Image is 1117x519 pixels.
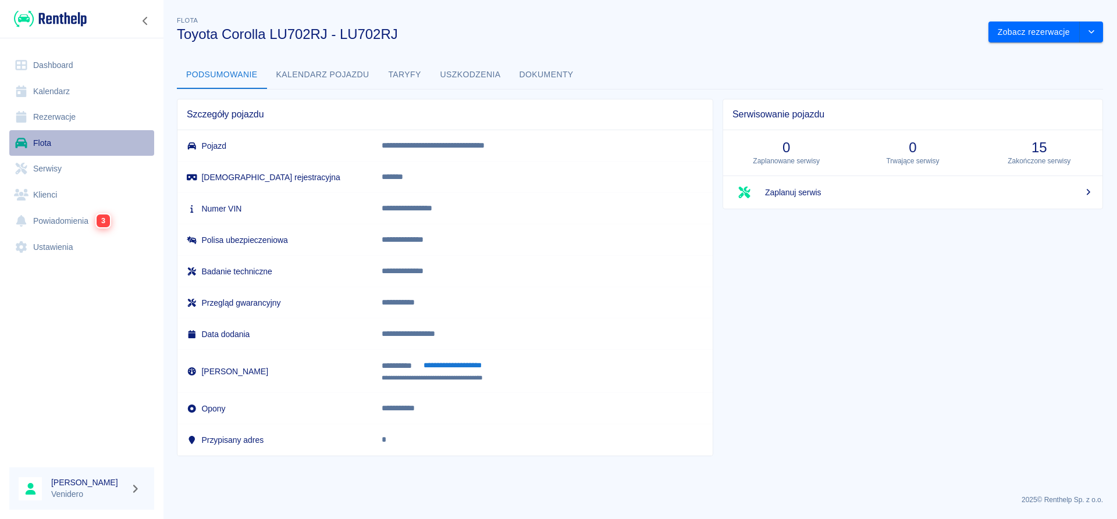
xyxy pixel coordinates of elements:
a: Ustawienia [9,234,154,260]
span: Serwisowanie pojazdu [732,109,1093,120]
h6: [DEMOGRAPHIC_DATA] rejestracyjna [187,171,363,183]
a: Flota [9,130,154,156]
span: Szczegóły pojazdu [187,109,703,120]
h6: Przegląd gwarancyjny [187,297,363,309]
h3: 0 [859,139,966,156]
a: Zaplanuj serwis [723,176,1102,209]
img: Renthelp logo [14,9,87,28]
a: Kalendarz [9,78,154,105]
a: Serwisy [9,156,154,182]
h3: 15 [986,139,1093,156]
p: Zakończone serwisy [986,156,1093,166]
a: Rezerwacje [9,104,154,130]
p: Trwające serwisy [859,156,966,166]
a: Dashboard [9,52,154,78]
a: Klienci [9,182,154,208]
h6: Badanie techniczne [187,266,363,277]
a: Renthelp logo [9,9,87,28]
span: 3 [97,214,110,227]
h6: Data dodania [187,328,363,340]
a: Powiadomienia3 [9,207,154,234]
h6: [PERSON_NAME] [187,366,363,377]
button: Dokumenty [510,61,583,89]
button: Podsumowanie [177,61,267,89]
a: 0Zaplanowane serwisy [723,130,849,176]
span: Zaplanuj serwis [765,187,1093,199]
p: Zaplanowane serwisy [732,156,840,166]
button: Zwiń nawigację [137,13,154,28]
h6: [PERSON_NAME] [51,477,126,488]
button: Taryfy [379,61,431,89]
a: 15Zakończone serwisy [976,130,1102,176]
h3: Toyota Corolla LU702RJ - LU702RJ [177,26,979,42]
h6: Opony [187,403,363,414]
button: Uszkodzenia [431,61,510,89]
p: Venidero [51,488,126,500]
h6: Pojazd [187,140,363,152]
h6: Polisa ubezpieczeniowa [187,234,363,246]
button: Zobacz rezerwacje [988,22,1080,43]
button: drop-down [1080,22,1103,43]
h6: Przypisany adres [187,434,363,446]
h3: 0 [732,139,840,156]
button: Kalendarz pojazdu [267,61,379,89]
h6: Numer VIN [187,203,363,214]
span: Flota [177,17,198,24]
a: 0Trwające serwisy [849,130,976,176]
p: 2025 © Renthelp Sp. z o.o. [177,495,1103,505]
